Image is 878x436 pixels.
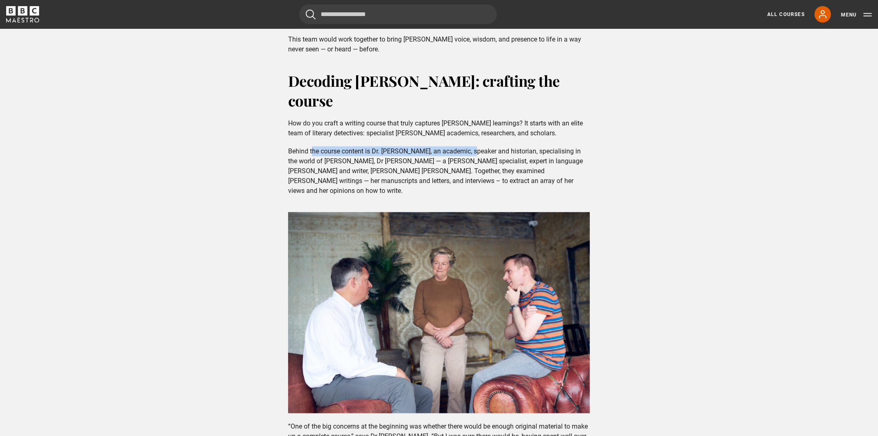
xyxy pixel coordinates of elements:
svg: BBC Maestro [6,6,39,23]
input: Search [299,5,497,24]
a: All Courses [767,11,805,18]
button: Toggle navigation [841,11,872,19]
p: Behind the course content is Dr. [PERSON_NAME], an academic, speaker and historian, specialising ... [288,146,590,196]
p: How do you craft a writing course that truly captures [PERSON_NAME] learnings? It starts with an ... [288,118,590,138]
button: Submit the search query [306,9,316,20]
p: This team would work together to bring [PERSON_NAME] voice, wisdom, and presence to life in a way... [288,35,590,54]
h2: Decoding [PERSON_NAME]: crafting the course [288,71,590,110]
